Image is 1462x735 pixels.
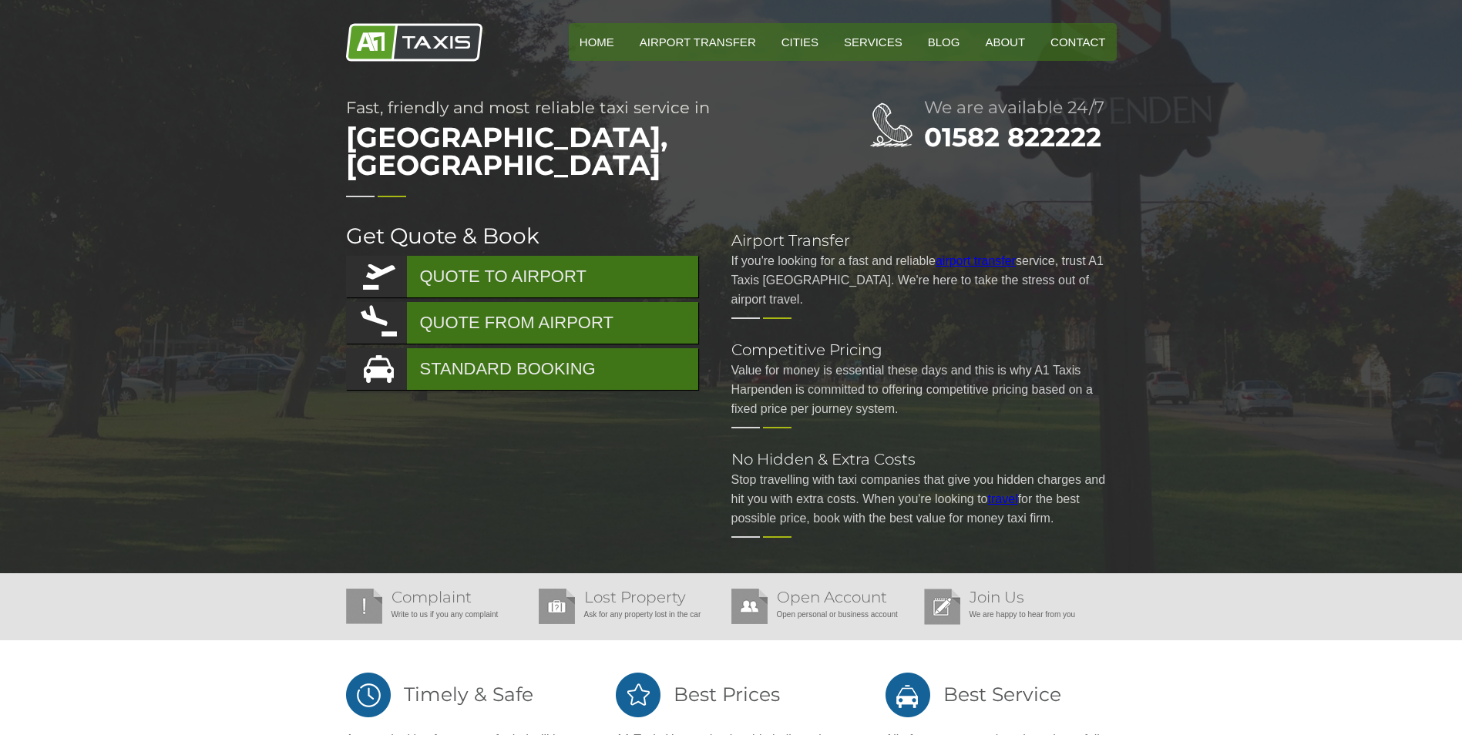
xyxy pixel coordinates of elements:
img: Complaint [346,589,382,624]
h2: Best Service [886,671,1117,718]
a: airport transfer [936,254,1016,267]
a: Blog [917,23,971,61]
p: Write to us if you any complaint [346,605,531,624]
a: Airport Transfer [629,23,767,61]
a: QUOTE FROM AIRPORT [346,302,698,344]
p: Ask for any property lost in the car [539,605,724,624]
h2: Competitive Pricing [731,342,1117,357]
h2: Get Quote & Book [346,225,701,247]
a: 01582 822222 [924,121,1101,153]
h2: No Hidden & Extra Costs [731,451,1117,467]
a: Services [833,23,913,61]
h2: Best Prices [616,671,847,718]
h2: Timely & Safe [346,671,577,718]
img: Lost Property [539,589,575,624]
img: Open Account [731,589,768,624]
a: About [974,23,1036,61]
a: HOME [569,23,625,61]
p: If you're looking for a fast and reliable service, trust A1 Taxis [GEOGRAPHIC_DATA]. We're here t... [731,251,1117,309]
a: Open Account [777,588,887,606]
img: A1 Taxis [346,23,482,62]
span: [GEOGRAPHIC_DATA], [GEOGRAPHIC_DATA] [346,116,808,186]
h2: We are available 24/7 [924,99,1117,116]
a: Contact [1040,23,1116,61]
a: QUOTE TO AIRPORT [346,256,698,297]
p: Open personal or business account [731,605,916,624]
a: Lost Property [584,588,686,606]
a: Complaint [392,588,472,606]
a: Cities [771,23,829,61]
p: Stop travelling with taxi companies that give you hidden charges and hit you with extra costs. Wh... [731,470,1117,528]
h2: Airport Transfer [731,233,1117,248]
img: Join Us [924,589,960,625]
a: STANDARD BOOKING [346,348,698,390]
p: We are happy to hear from you [924,605,1109,624]
p: Value for money is essential these days and this is why A1 Taxis Harpenden is committed to offeri... [731,361,1117,418]
a: Join Us [970,588,1024,606]
a: travel [988,492,1018,505]
h1: Fast, friendly and most reliable taxi service in [346,99,808,186]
